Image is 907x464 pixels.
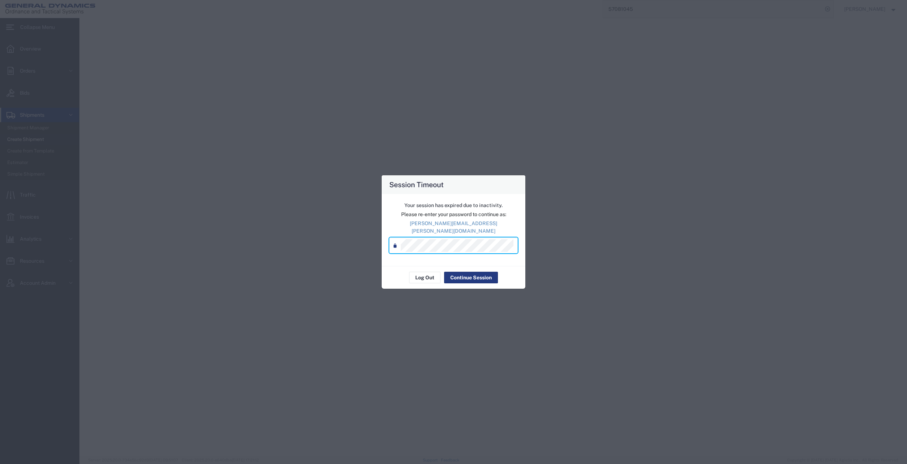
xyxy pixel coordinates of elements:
[389,202,518,209] p: Your session has expired due to inactivity.
[409,272,441,283] button: Log Out
[389,220,518,235] p: [PERSON_NAME][EMAIL_ADDRESS][PERSON_NAME][DOMAIN_NAME]
[389,211,518,218] p: Please re-enter your password to continue as:
[389,179,444,190] h4: Session Timeout
[444,272,498,283] button: Continue Session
